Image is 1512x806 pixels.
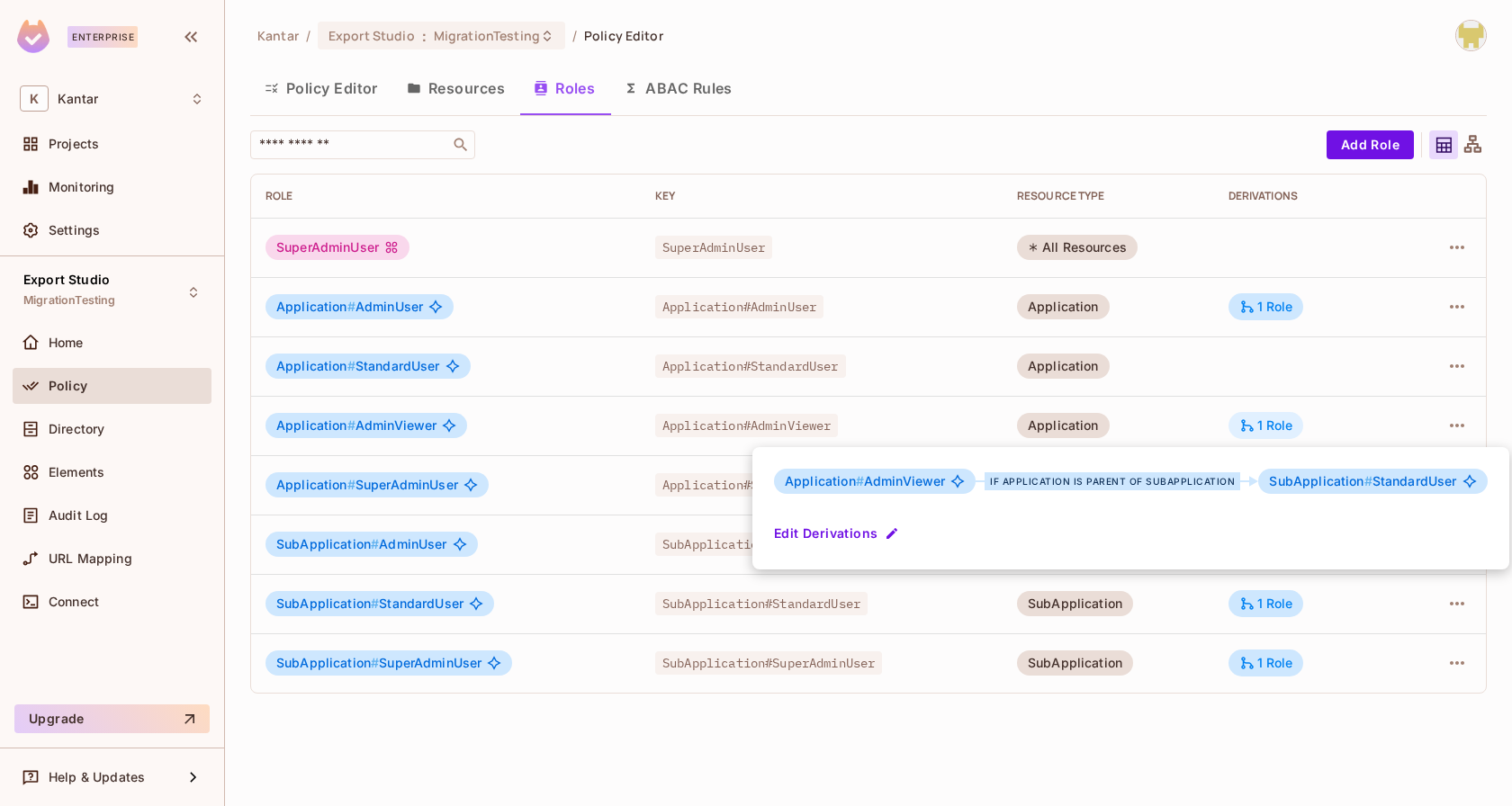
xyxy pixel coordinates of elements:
[1364,473,1372,488] span: #
[785,473,864,488] span: Application
[785,474,945,488] span: AdminViewer
[1269,474,1456,488] span: StandardUser
[985,472,1240,490] div: if Application is parent of SubApplication
[774,519,903,548] button: Edit Derivations
[856,473,864,488] span: #
[1269,473,1372,488] span: SubApplication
